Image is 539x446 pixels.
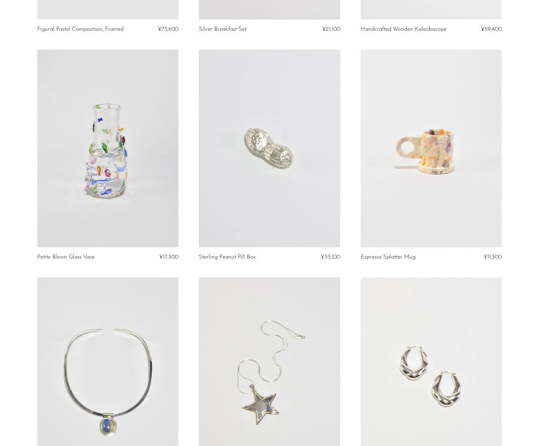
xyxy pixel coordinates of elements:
[37,254,94,260] a: Petite Blown Glass Vase
[361,254,415,260] a: Espresso Splatter Mug
[159,254,178,260] span: ¥17,300
[37,26,124,32] a: Figural Pastel Composition, Framed
[199,26,246,32] a: Silver Breakfast Set
[158,26,178,32] span: ¥73,600
[484,254,502,260] span: ¥11,300
[199,254,256,260] a: Sterling Peanut Pill Box
[481,26,502,32] span: ¥59,400
[361,26,447,32] a: Handcrafted Wooden Kaleidoscope
[322,26,340,32] span: ¥21,100
[321,254,340,260] span: ¥33,100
